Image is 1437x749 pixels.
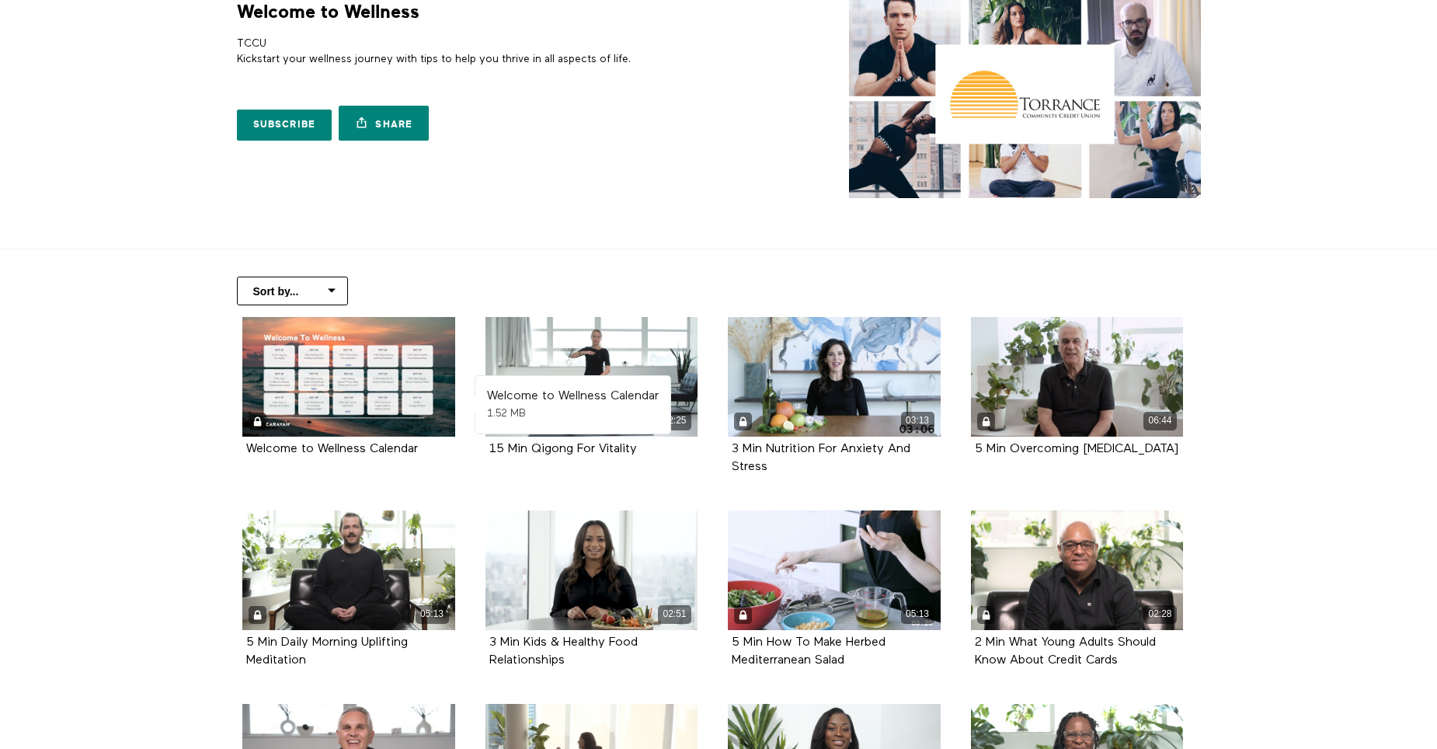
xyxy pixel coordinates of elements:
[732,443,910,472] a: 3 Min Nutrition For Anxiety And Stress
[732,443,910,473] strong: 3 Min Nutrition For Anxiety And Stress
[416,605,449,623] div: 05:13
[901,412,934,430] div: 03:13
[658,605,691,623] div: 02:51
[732,636,886,667] strong: 5 Min How To Make Herbed Mediterranean Salad
[975,636,1156,666] a: 2 Min What Young Adults Should Know About Credit Cards
[728,510,941,630] a: 5 Min How To Make Herbed Mediterranean Salad 05:13
[246,636,408,666] a: 5 Min Daily Morning Uplifting Meditation
[489,443,637,455] strong: 15 Min Qigong For Vitality
[487,390,659,402] strong: Welcome to Wellness Calendar
[975,636,1156,667] strong: 2 Min What Young Adults Should Know About Credit Cards
[246,443,418,455] a: Welcome to Wellness Calendar
[489,443,637,455] a: 15 Min Qigong For Vitality
[339,106,429,141] a: Share
[242,317,455,437] a: Welcome to Wellness Calendar
[246,636,408,667] strong: 5 Min Daily Morning Uplifting Meditation
[485,510,698,630] a: 3 Min Kids & Healthy Food Relationships 02:51
[975,443,1178,455] a: 5 Min Overcoming [MEDICAL_DATA]
[237,110,332,141] a: Subscribe
[237,36,713,68] p: TCCU Kickstart your wellness journey with tips to help you thrive in all aspects of life.
[732,636,886,666] a: 5 Min How To Make Herbed Mediterranean Salad
[246,443,418,455] strong: Welcome to Wellness Calendar
[1143,412,1177,430] div: 06:44
[658,412,691,430] div: 12:25
[728,317,941,437] a: 3 Min Nutrition For Anxiety And Stress 03:13
[242,510,455,630] a: 5 Min Daily Morning Uplifting Meditation 05:13
[485,317,698,437] a: 15 Min Qigong For Vitality 12:25
[971,317,1184,437] a: 5 Min Overcoming Procrastination 06:44
[971,510,1184,630] a: 2 Min What Young Adults Should Know About Credit Cards 02:28
[975,443,1178,455] strong: 5 Min Overcoming Procrastination
[1143,605,1177,623] div: 02:28
[489,636,638,667] strong: 3 Min Kids & Healthy Food Relationships
[489,636,638,666] a: 3 Min Kids & Healthy Food Relationships
[487,408,526,419] span: 1.52 MB
[901,605,934,623] div: 05:13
